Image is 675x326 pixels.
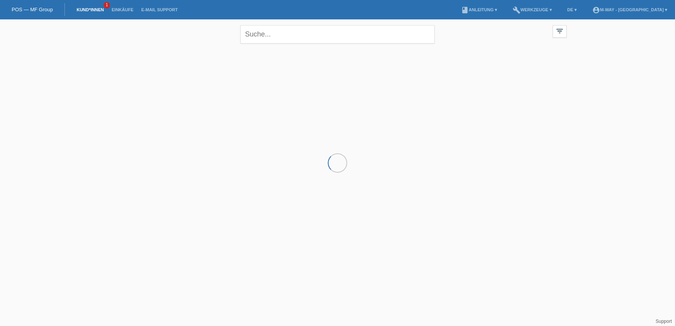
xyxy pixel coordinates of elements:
i: account_circle [592,6,600,14]
i: filter_list [555,27,564,35]
a: E-Mail Support [137,7,182,12]
a: DE ▾ [564,7,581,12]
a: account_circlem-way - [GEOGRAPHIC_DATA] ▾ [588,7,671,12]
a: Support [656,319,672,324]
a: Kund*innen [73,7,108,12]
i: book [461,6,469,14]
input: Suche... [240,25,435,43]
i: build [513,6,520,14]
a: buildWerkzeuge ▾ [509,7,556,12]
span: 1 [104,2,110,9]
a: Einkäufe [108,7,137,12]
a: POS — MF Group [12,7,53,12]
a: bookAnleitung ▾ [457,7,501,12]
